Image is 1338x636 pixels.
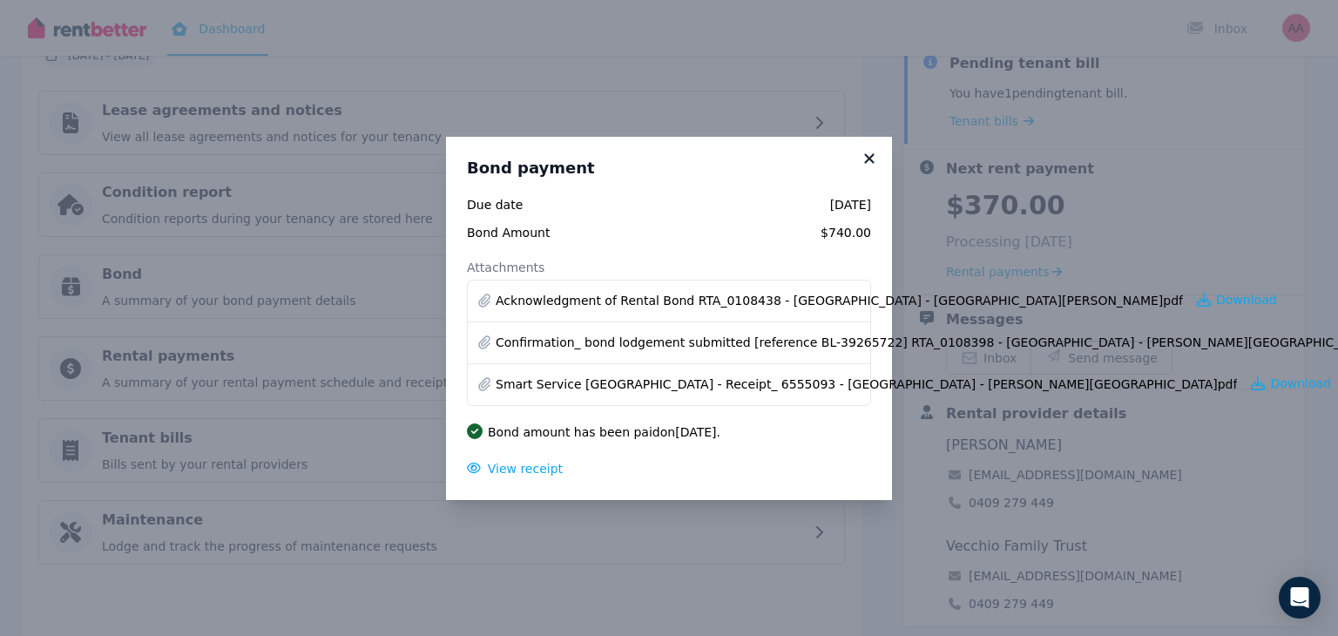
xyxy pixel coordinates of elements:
[467,460,563,477] button: View receipt
[467,158,871,179] h3: Bond payment
[496,292,1183,309] a: Acknowledgment of Rental Bond RTA_0108438 - [GEOGRAPHIC_DATA] - [GEOGRAPHIC_DATA][PERSON_NAME]pdf
[488,423,720,441] p: Bond amount has been paid on [DATE] .
[1251,375,1331,392] a: Download
[496,376,1237,393] a: Smart Service [GEOGRAPHIC_DATA] - Receipt_ 6555093 - [GEOGRAPHIC_DATA] - [PERSON_NAME][GEOGRAPHIC...
[1197,291,1277,308] a: Download
[1270,375,1331,392] span: Download
[488,462,563,476] span: View receipt
[467,259,871,276] dt: Attachments
[467,224,588,241] span: Bond Amount
[598,224,871,241] span: $740.00
[1279,577,1321,619] div: Open Intercom Messenger
[467,196,588,213] span: Due date
[598,196,871,213] span: [DATE]
[1216,291,1277,308] span: Download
